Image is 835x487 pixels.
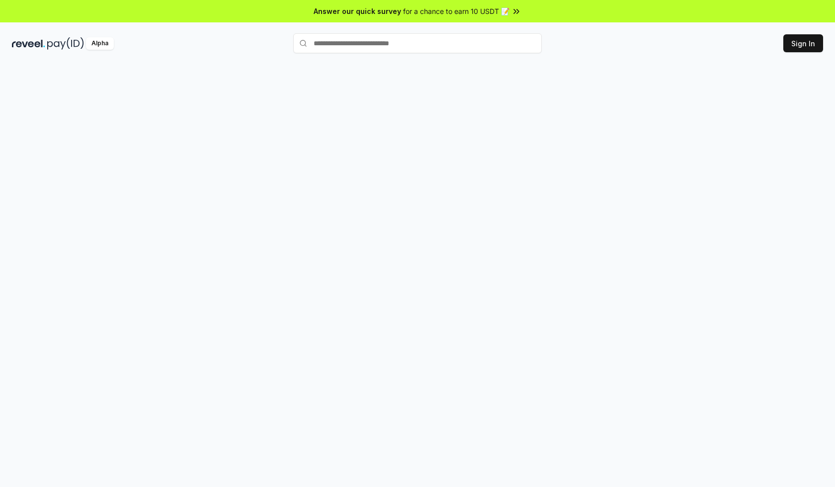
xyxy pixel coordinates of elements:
[314,6,401,16] span: Answer our quick survey
[403,6,509,16] span: for a chance to earn 10 USDT 📝
[86,37,114,50] div: Alpha
[47,37,84,50] img: pay_id
[783,34,823,52] button: Sign In
[12,37,45,50] img: reveel_dark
